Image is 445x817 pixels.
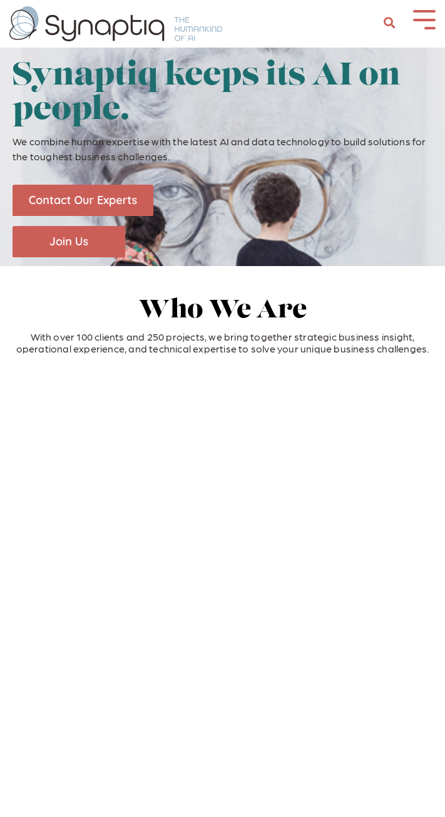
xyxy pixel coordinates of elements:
[9,6,222,41] img: synaptiq logo-1
[13,185,153,216] img: Contact Our Experts
[13,378,432,614] iframe: HubSpot Video
[13,134,432,164] p: We combine human expertise with the latest AI and data technology to build solutions for the toug...
[13,331,432,354] p: With over 100 clients and 250 projects, we bring together strategic business insight, operational...
[13,297,432,325] h2: Who We Are
[13,226,125,257] img: Join Us
[13,61,401,127] span: Synaptiq keeps its AI on people.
